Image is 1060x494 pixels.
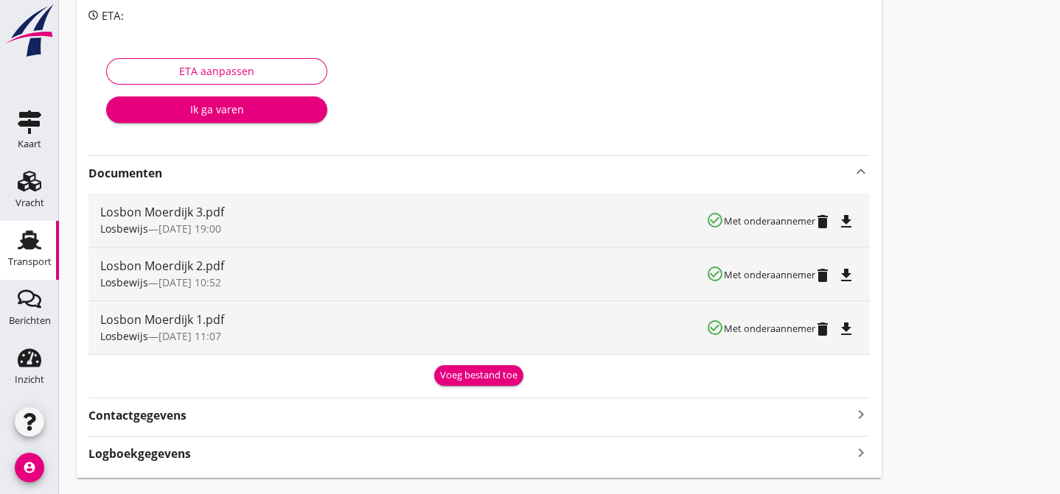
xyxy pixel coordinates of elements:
[106,58,327,85] button: ETA aanpassen
[852,442,870,462] i: keyboard_arrow_right
[158,275,221,289] span: [DATE] 10:52
[814,213,831,230] i: delete
[706,265,724,283] i: check_circle_outline
[118,102,315,117] div: Ik ga varen
[706,211,724,229] i: check_circle_outline
[100,329,148,343] span: Losbewijs
[706,319,724,336] i: check_circle_outline
[15,375,44,384] div: Inzicht
[814,267,831,284] i: delete
[15,198,44,208] div: Vracht
[100,275,706,290] div: —
[724,214,815,227] small: Met onderaannemer
[852,404,870,424] i: keyboard_arrow_right
[158,222,221,236] span: [DATE] 19:00
[3,4,56,58] img: logo-small.a267ee39.svg
[106,96,327,123] button: Ik ga varen
[837,320,855,338] i: file_download
[724,322,815,335] small: Met onderaannemer
[100,222,148,236] span: Losbewijs
[102,8,124,23] span: ETA:
[158,329,221,343] span: [DATE] 11:07
[837,267,855,284] i: file_download
[724,268,815,281] small: Met onderaannemer
[15,453,44,482] i: account_circle
[852,163,870,180] i: keyboard_arrow_up
[100,221,706,236] div: —
[100,328,706,344] div: —
[9,316,51,325] div: Berichten
[88,165,852,182] strong: Documenten
[440,368,517,383] div: Voeg bestand toe
[18,139,41,149] div: Kaart
[8,257,52,267] div: Transport
[837,213,855,230] i: file_download
[119,63,315,79] div: ETA aanpassen
[88,407,186,424] strong: Contactgegevens
[88,445,191,462] strong: Logboekgegevens
[814,320,831,338] i: delete
[100,257,706,275] div: Losbon Moerdijk 2.pdf
[100,203,706,221] div: Losbon Moerdijk 3.pdf
[100,311,706,328] div: Losbon Moerdijk 1.pdf
[434,365,523,386] button: Voeg bestand toe
[100,275,148,289] span: Losbewijs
